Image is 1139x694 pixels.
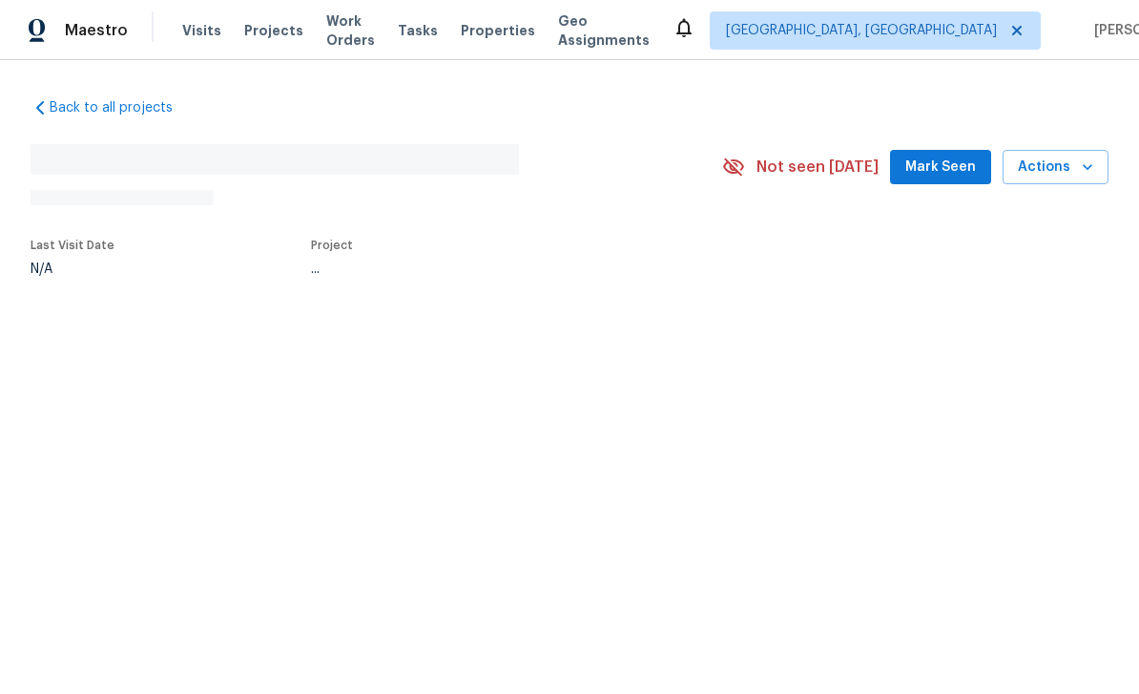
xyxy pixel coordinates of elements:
[182,21,221,40] span: Visits
[461,21,535,40] span: Properties
[905,156,976,179] span: Mark Seen
[1003,150,1108,185] button: Actions
[31,263,114,276] div: N/A
[326,11,375,50] span: Work Orders
[311,240,353,251] span: Project
[1018,156,1093,179] span: Actions
[31,240,114,251] span: Last Visit Date
[31,98,214,117] a: Back to all projects
[398,24,438,37] span: Tasks
[311,263,677,276] div: ...
[558,11,650,50] span: Geo Assignments
[890,150,991,185] button: Mark Seen
[726,21,997,40] span: [GEOGRAPHIC_DATA], [GEOGRAPHIC_DATA]
[65,21,128,40] span: Maestro
[244,21,303,40] span: Projects
[756,158,879,177] span: Not seen [DATE]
